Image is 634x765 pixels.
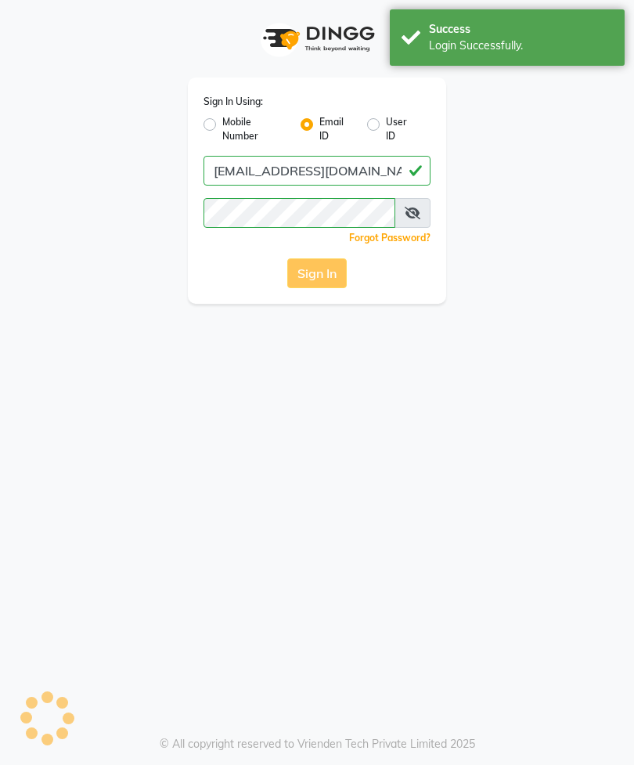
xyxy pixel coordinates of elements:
img: logo1.svg [254,16,380,62]
input: Username [204,156,430,186]
label: Email ID [319,115,355,143]
div: Success [429,21,613,38]
a: Forgot Password? [349,232,430,244]
label: Mobile Number [222,115,288,143]
div: Login Successfully. [429,38,613,54]
input: Username [204,198,395,228]
label: Sign In Using: [204,95,263,109]
label: User ID [386,115,418,143]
